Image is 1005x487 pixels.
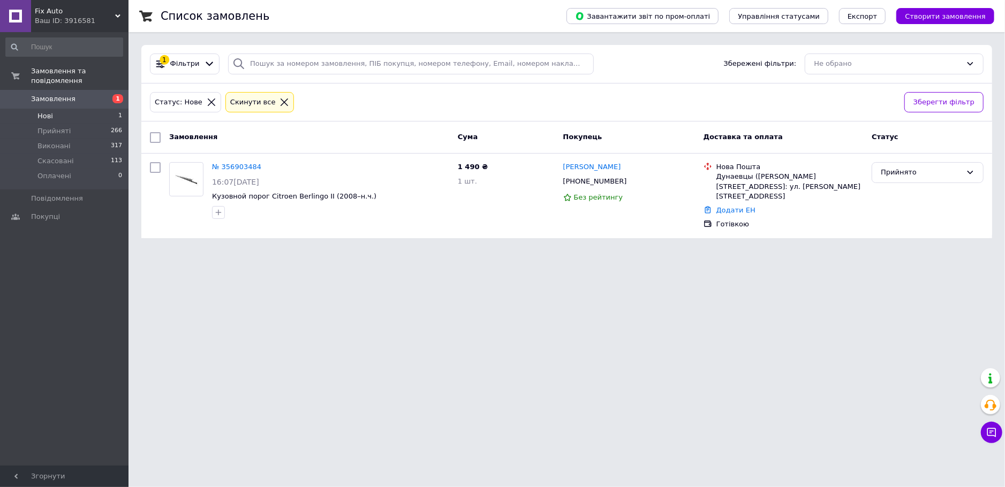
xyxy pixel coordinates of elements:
div: [PHONE_NUMBER] [561,174,629,188]
span: 266 [111,126,122,136]
a: № 356903484 [212,163,261,171]
div: Дунаевцы ([PERSON_NAME][STREET_ADDRESS]: ул. [PERSON_NAME][STREET_ADDRESS] [716,172,864,201]
button: Експорт [839,8,886,24]
div: Ваш ID: 3916581 [35,16,129,26]
span: Fix Auto [35,6,115,16]
div: Статус: Нове [153,97,205,108]
span: Cума [458,133,478,141]
span: 1 490 ₴ [458,163,488,171]
span: Нові [37,111,53,121]
span: 0 [118,171,122,181]
div: Не обрано [814,58,962,70]
span: 1 [118,111,122,121]
span: Повідомлення [31,194,83,203]
span: Фільтри [170,59,200,69]
img: Фото товару [170,170,203,189]
input: Пошук [5,37,123,57]
span: Збережені фільтри: [724,59,797,69]
button: Управління статусами [729,8,828,24]
div: 1 [160,55,169,65]
span: Створити замовлення [905,12,986,20]
div: Cкинути все [228,97,278,108]
span: 1 [112,94,123,103]
a: Додати ЕН [716,206,755,214]
span: 16:07[DATE] [212,178,259,186]
div: Готівкою [716,219,864,229]
span: Управління статусами [738,12,820,20]
span: Доставка та оплата [704,133,783,141]
span: Прийняті [37,126,71,136]
button: Зберегти фільтр [904,92,984,113]
span: 1 шт. [458,177,477,185]
a: [PERSON_NAME] [563,162,621,172]
span: Замовлення та повідомлення [31,66,129,86]
button: Завантажити звіт по пром-оплаті [566,8,719,24]
span: Експорт [848,12,878,20]
div: Прийнято [881,167,962,178]
h1: Список замовлень [161,10,269,22]
span: Оплачені [37,171,71,181]
a: Створити замовлення [886,12,994,20]
div: Нова Пошта [716,162,864,172]
a: Кузовной порог Citroen Berlingo II (2008–н.ч.) [212,192,376,200]
span: Замовлення [169,133,217,141]
a: Фото товару [169,162,203,196]
span: Замовлення [31,94,75,104]
input: Пошук за номером замовлення, ПІБ покупця, номером телефону, Email, номером накладної [228,54,594,74]
span: 113 [111,156,122,166]
span: Статус [872,133,898,141]
span: Скасовані [37,156,74,166]
span: Завантажити звіт по пром-оплаті [575,11,710,21]
span: Зберегти фільтр [913,97,974,108]
span: Покупець [563,133,602,141]
button: Створити замовлення [896,8,994,24]
span: 317 [111,141,122,151]
span: Без рейтингу [574,193,623,201]
span: Виконані [37,141,71,151]
button: Чат з покупцем [981,422,1002,443]
span: Покупці [31,212,60,222]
